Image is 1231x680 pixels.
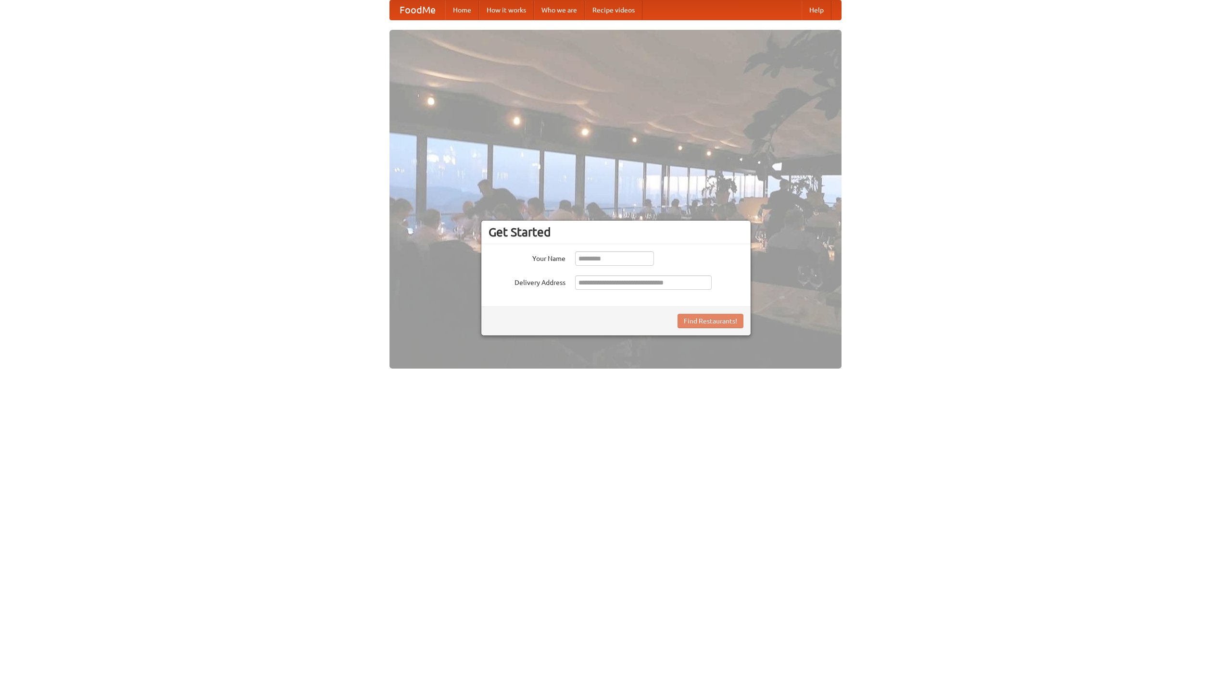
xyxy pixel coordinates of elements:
a: Home [445,0,479,20]
h3: Get Started [489,225,743,239]
label: Delivery Address [489,275,565,287]
a: Recipe videos [585,0,642,20]
button: Find Restaurants! [678,314,743,328]
a: Who we are [534,0,585,20]
a: How it works [479,0,534,20]
label: Your Name [489,251,565,263]
a: FoodMe [390,0,445,20]
a: Help [802,0,831,20]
